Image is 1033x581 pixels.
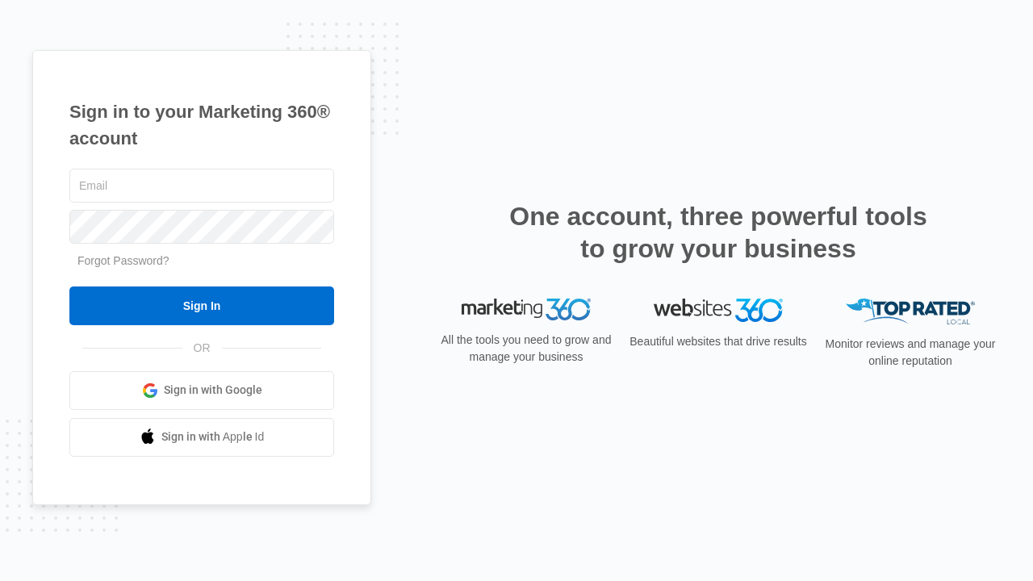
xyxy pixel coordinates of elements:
[161,428,265,445] span: Sign in with Apple Id
[654,299,783,322] img: Websites 360
[69,371,334,410] a: Sign in with Google
[846,299,975,325] img: Top Rated Local
[182,340,222,357] span: OR
[504,200,932,265] h2: One account, three powerful tools to grow your business
[69,98,334,152] h1: Sign in to your Marketing 360® account
[77,254,169,267] a: Forgot Password?
[69,169,334,203] input: Email
[164,382,262,399] span: Sign in with Google
[69,286,334,325] input: Sign In
[628,333,809,350] p: Beautiful websites that drive results
[462,299,591,321] img: Marketing 360
[820,336,1001,370] p: Monitor reviews and manage your online reputation
[436,332,617,366] p: All the tools you need to grow and manage your business
[69,418,334,457] a: Sign in with Apple Id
